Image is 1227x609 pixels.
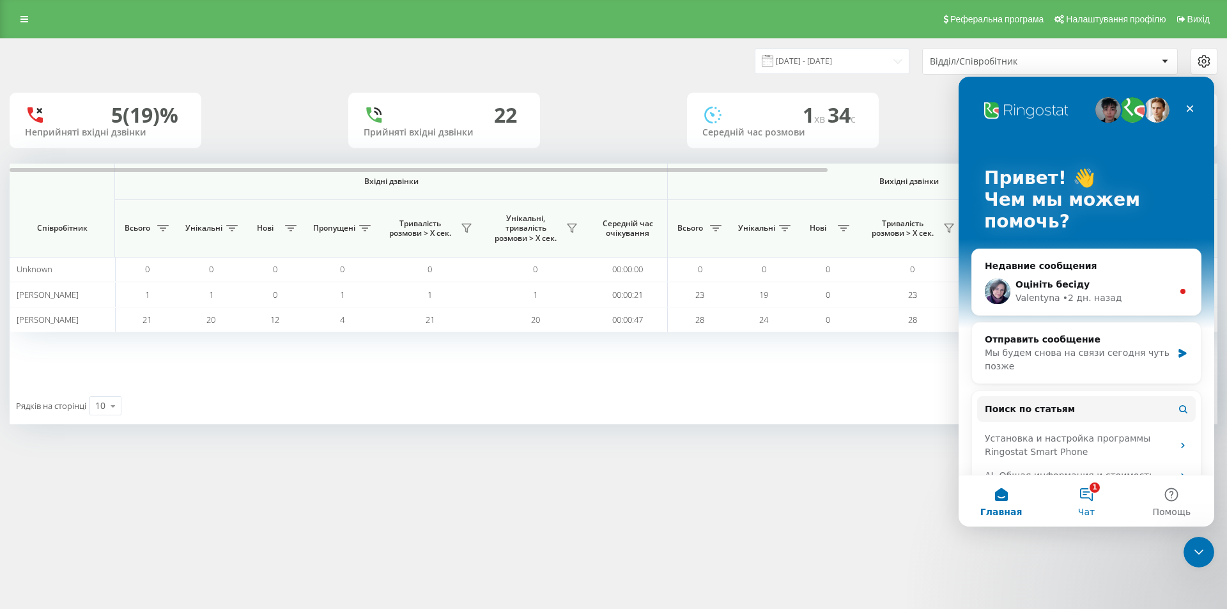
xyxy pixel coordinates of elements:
[364,127,525,138] div: Прийняті вхідні дзвінки
[185,223,222,233] span: Унікальні
[759,314,768,325] span: 24
[148,176,634,187] span: Вхідні дзвінки
[588,257,668,282] td: 00:00:00
[588,307,668,332] td: 00:00:47
[828,101,856,128] span: 34
[111,103,178,127] div: 5 (19)%
[674,223,706,233] span: Всього
[17,289,79,300] span: [PERSON_NAME]
[598,219,658,238] span: Середній час очікування
[209,289,213,300] span: 1
[1066,14,1166,24] span: Налаштування профілю
[698,176,1120,187] span: Вихідні дзвінки
[143,314,151,325] span: 21
[533,289,537,300] span: 1
[489,213,562,243] span: Унікальні, тривалість розмови > Х сек.
[826,314,830,325] span: 0
[930,56,1083,67] div: Відділ/Співробітник
[426,314,435,325] span: 21
[826,263,830,275] span: 0
[738,223,775,233] span: Унікальні
[814,112,828,126] span: хв
[428,289,432,300] span: 1
[273,263,277,275] span: 0
[340,289,344,300] span: 1
[20,223,104,233] span: Співробітник
[95,399,105,412] div: 10
[698,263,702,275] span: 0
[494,103,517,127] div: 22
[17,314,79,325] span: [PERSON_NAME]
[1187,14,1210,24] span: Вихід
[206,314,215,325] span: 20
[145,289,150,300] span: 1
[209,263,213,275] span: 0
[121,223,153,233] span: Всього
[313,223,355,233] span: Пропущені
[950,14,1044,24] span: Реферальна програма
[340,263,344,275] span: 0
[25,127,186,138] div: Неприйняті вхідні дзвінки
[588,282,668,307] td: 00:00:21
[959,77,1214,527] iframe: Intercom live chat
[908,289,917,300] span: 23
[145,263,150,275] span: 0
[759,289,768,300] span: 19
[866,219,939,238] span: Тривалість розмови > Х сек.
[428,263,432,275] span: 0
[1184,537,1214,567] iframe: Intercom live chat
[908,314,917,325] span: 28
[383,219,457,238] span: Тривалість розмови > Х сек.
[249,223,281,233] span: Нові
[802,223,834,233] span: Нові
[702,127,863,138] div: Середній час розмови
[340,314,344,325] span: 4
[695,314,704,325] span: 28
[16,400,86,412] span: Рядків на сторінці
[531,314,540,325] span: 20
[826,289,830,300] span: 0
[803,101,828,128] span: 1
[533,263,537,275] span: 0
[17,263,52,275] span: Unknown
[910,263,914,275] span: 0
[270,314,279,325] span: 12
[762,263,766,275] span: 0
[273,289,277,300] span: 0
[695,289,704,300] span: 23
[851,112,856,126] span: c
